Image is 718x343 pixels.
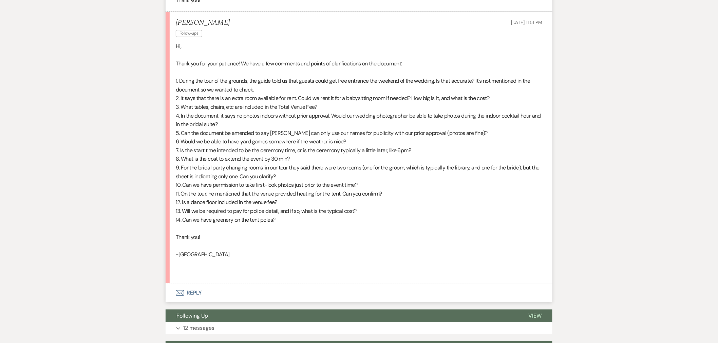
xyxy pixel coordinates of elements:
p: 12. Is a dance floor included in the venue fee? [176,198,542,207]
p: 7. Is the start time intended to be the ceremony time, or is the ceremony typically a little late... [176,146,542,155]
p: 14. Can we have greenery on the tent poles? [176,216,542,224]
p: Hi, [176,42,542,51]
button: Following Up [166,309,517,322]
p: 8. What is the cost to extend the event by 30 min? [176,155,542,163]
span: Following Up [176,312,208,319]
h5: [PERSON_NAME] [176,19,230,27]
p: 12 messages [183,324,214,332]
p: Thank you! [176,233,542,242]
p: 13. Will we be required to pay for police detail, and if so, what is the typical cost? [176,207,542,216]
button: 12 messages [166,322,552,334]
p: 4. In the document, it says no photos indoors without prior approval. Would our wedding photograp... [176,112,542,129]
p: -[GEOGRAPHIC_DATA] [176,250,542,259]
p: 11. On the tour, he mentioned that the venue provided heating for the tent. Can you confirm? [176,189,542,198]
button: Reply [166,283,552,302]
p: Thank you for your patience! We have a few comments and points of clarifications on the document: [176,59,542,68]
p: 1. During the tour of the grounds, the guide told us that guests could get free entrance the week... [176,77,542,94]
button: View [517,309,552,322]
p: 6. Would we be able to have yard games somewhere if the weather is nice? [176,137,542,146]
p: 10. Can we have permission to take first-look photos just prior to the event time? [176,181,542,189]
p: 5. Can the document be amended to say [PERSON_NAME] can only use our names for publicity with our... [176,129,542,138]
p: 9. For the bridal party changing rooms, in our tour they said there were two rooms (one for the g... [176,163,542,181]
span: [DATE] 11:51 PM [511,19,542,25]
span: View [528,312,542,319]
p: 2. It says that there is an extra room available for rent. Could we rent it for a babysitting roo... [176,94,542,103]
span: Follow-ups [176,30,202,37]
p: 3. What tables, chairs, etc are included in the Total Venue Fee? [176,103,542,112]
